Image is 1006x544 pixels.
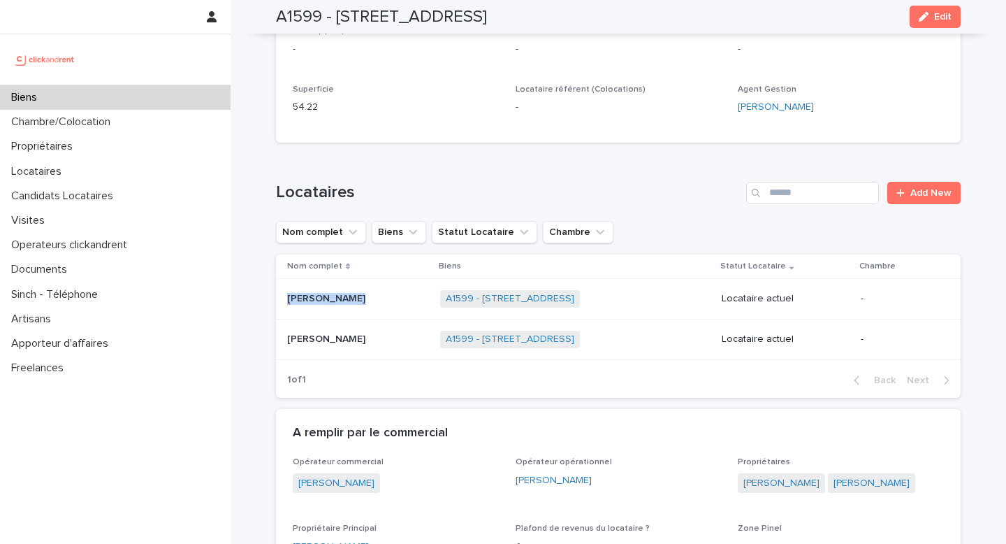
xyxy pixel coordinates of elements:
p: Locataire actuel [722,293,850,305]
span: Back [866,375,896,385]
p: - [293,42,499,57]
a: A1599 - [STREET_ADDRESS] [446,334,574,345]
p: Chambre [859,259,896,274]
p: Sinch - Téléphone [6,288,109,301]
a: [PERSON_NAME] [833,476,910,491]
span: Plafond de revenus du locataire ? [516,524,650,533]
a: [PERSON_NAME] [743,476,819,491]
a: [PERSON_NAME] [298,476,374,491]
img: UCB0brd3T0yccxBKYDjQ [11,45,79,73]
p: Locataire actuel [722,334,850,345]
span: Opérateur opérationnel [516,458,612,466]
h1: Locataires [276,182,741,203]
span: Agent Gestion [738,85,796,94]
p: Propriétaires [6,140,84,153]
p: Visites [6,214,56,227]
p: Freelances [6,362,75,375]
p: Artisans [6,313,62,326]
button: Nom complet [276,221,366,243]
p: 1 of 1 [276,363,317,397]
button: Statut Locataire [432,221,537,243]
a: [PERSON_NAME] [738,100,814,115]
h2: A remplir par le commercial [293,426,448,441]
p: Nom complet [287,259,342,274]
tr: [PERSON_NAME][PERSON_NAME] A1599 - [STREET_ADDRESS] Locataire actuel- [276,319,961,359]
p: - [516,100,722,115]
button: Chambre [543,221,613,243]
p: [PERSON_NAME] [287,331,368,345]
span: Edit [934,12,952,22]
p: Biens [6,91,48,104]
p: Candidats Locataires [6,189,124,203]
span: Zone Pinel [738,524,782,533]
span: Opérateur commercial [293,458,384,466]
span: Locataire référent (Colocations) [516,85,646,94]
a: [PERSON_NAME] [516,473,592,488]
p: Biens [439,259,461,274]
p: Apporteur d'affaires [6,337,119,350]
span: Superficie [293,85,334,94]
p: 54.22 [293,100,499,115]
input: Search [746,182,879,204]
p: - [738,42,944,57]
span: Propriétaire Principal [293,524,377,533]
p: Statut Locataire [720,259,786,274]
p: Operateurs clickandrent [6,238,138,252]
p: - [516,42,722,57]
a: A1599 - [STREET_ADDRESS] [446,293,574,305]
span: Add New [910,188,952,198]
p: - [861,334,938,345]
button: Next [901,374,961,387]
p: - [861,293,938,305]
span: Propriétaires [738,458,790,466]
p: Chambre/Colocation [6,115,122,129]
p: [PERSON_NAME] [287,290,368,305]
span: Next [907,375,938,385]
a: Add New [887,182,961,204]
button: Edit [910,6,961,28]
button: Biens [372,221,426,243]
p: Locataires [6,165,73,178]
button: Back [843,374,901,387]
h2: A1599 - [STREET_ADDRESS] [276,7,487,27]
p: Documents [6,263,78,276]
tr: [PERSON_NAME][PERSON_NAME] A1599 - [STREET_ADDRESS] Locataire actuel- [276,279,961,320]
